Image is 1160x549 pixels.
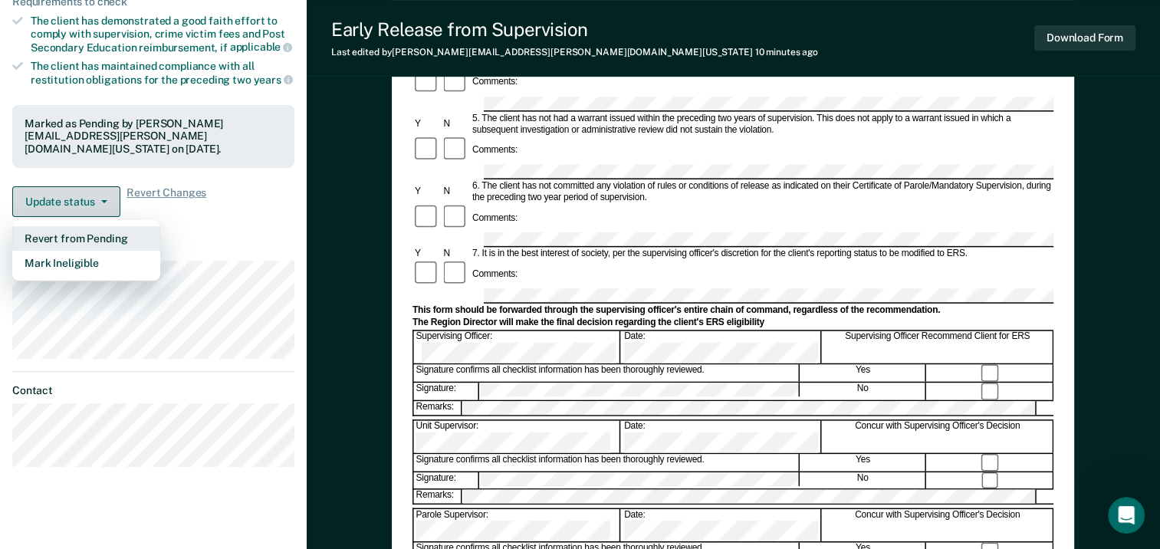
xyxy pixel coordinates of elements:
div: Signature: [414,383,479,399]
div: N [442,118,470,130]
div: Remarks: [414,401,463,415]
div: Concur with Supervising Officer's Decision [823,420,1053,452]
div: N [442,186,470,198]
div: The client has demonstrated a good faith effort to comply with supervision, crime victim fees and... [31,15,294,54]
div: Signature: [414,472,479,488]
span: years [254,74,293,86]
div: Unit Supervisor: [414,420,621,452]
span: Revert Changes [127,186,206,217]
span: 10 minutes ago [755,47,818,58]
div: Y [412,248,441,260]
div: 7. It is in the best interest of society, per the supervising officer's discretion for the client... [470,248,1053,260]
div: Y [412,186,441,198]
iframe: Intercom live chat [1108,497,1145,534]
div: Comments: [470,144,520,156]
div: Y [412,118,441,130]
div: Comments: [470,268,520,280]
div: Comments: [470,212,520,224]
button: Update status [12,186,120,217]
div: Supervising Officer Recommend Client for ERS [823,331,1053,363]
div: Marked as Pending by [PERSON_NAME][EMAIL_ADDRESS][PERSON_NAME][DOMAIN_NAME][US_STATE] on [DATE]. [25,117,282,156]
div: Date: [622,420,821,452]
button: Download Form [1034,25,1135,51]
div: Comments: [470,77,520,88]
div: 5. The client has not had a warrant issued within the preceding two years of supervision. This do... [470,113,1053,136]
div: The Region Director will make the final decision regarding the client's ERS eligibility [412,317,1053,329]
div: N [442,248,470,260]
div: Remarks: [414,490,463,504]
div: Last edited by [PERSON_NAME][EMAIL_ADDRESS][PERSON_NAME][DOMAIN_NAME][US_STATE] [331,47,818,58]
div: No [800,383,926,399]
button: Mark Ineligible [12,251,160,275]
div: Date: [622,510,821,542]
div: The client has maintained compliance with all restitution obligations for the preceding two [31,60,294,86]
div: No [800,472,926,488]
span: applicable [230,41,292,53]
div: Signature confirms all checklist information has been thoroughly reviewed. [414,454,800,471]
div: Supervising Officer: [414,331,621,363]
div: Date: [622,331,821,363]
div: Parole Supervisor: [414,510,621,542]
div: 6. The client has not committed any violation of rules or conditions of release as indicated on t... [470,180,1053,203]
div: Signature confirms all checklist information has been thoroughly reviewed. [414,364,800,381]
div: Concur with Supervising Officer's Decision [823,510,1053,542]
button: Revert from Pending [12,226,160,251]
div: Yes [800,364,926,381]
div: Early Release from Supervision [331,18,818,41]
div: Yes [800,454,926,471]
div: This form should be forwarded through the supervising officer's entire chain of command, regardle... [412,304,1053,316]
dt: Contact [12,384,294,397]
